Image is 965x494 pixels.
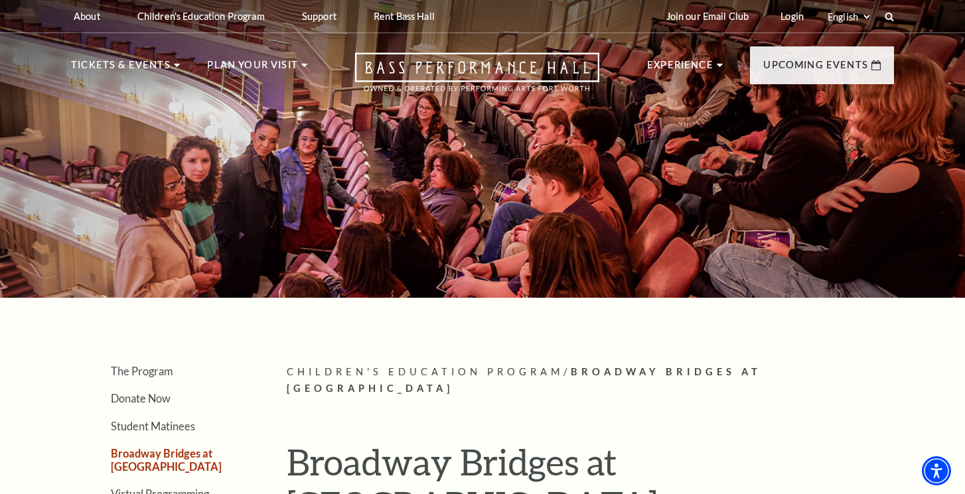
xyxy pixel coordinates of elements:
[111,447,222,472] a: Broadway Bridges at [GEOGRAPHIC_DATA]
[647,57,713,81] p: Experience
[307,52,647,105] a: Open this option
[374,11,435,22] p: Rent Bass Hall
[287,364,894,397] p: /
[137,11,265,22] p: Children's Education Program
[207,57,298,81] p: Plan Your Visit
[287,366,563,377] span: Children's Education Program
[71,57,171,81] p: Tickets & Events
[922,456,951,485] div: Accessibility Menu
[111,420,195,432] a: Student Matinees
[287,366,761,394] span: Broadway Bridges at [GEOGRAPHIC_DATA]
[111,392,171,404] a: Donate Now
[111,365,173,377] a: The Program
[763,57,868,81] p: Upcoming Events
[302,11,336,22] p: Support
[825,11,872,23] select: Select:
[74,11,100,22] p: About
